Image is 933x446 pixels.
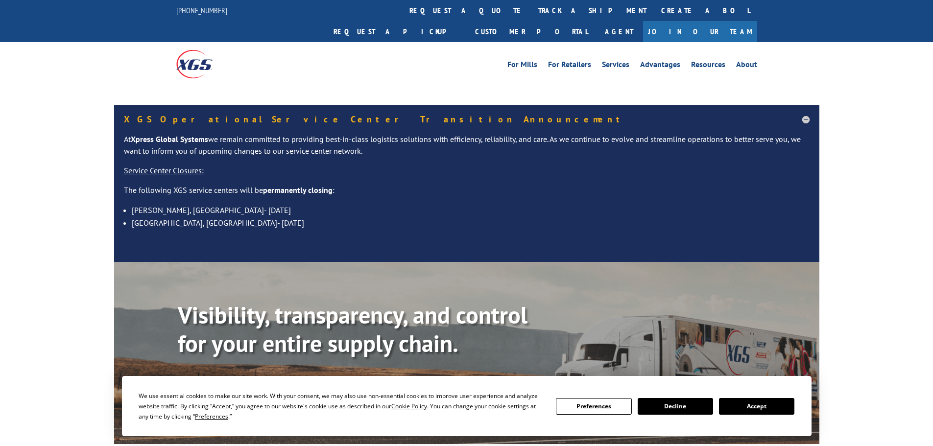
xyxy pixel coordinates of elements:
[602,61,629,71] a: Services
[391,402,427,410] span: Cookie Policy
[719,398,794,415] button: Accept
[124,165,204,175] u: Service Center Closures:
[124,185,810,204] p: The following XGS service centers will be :
[124,115,810,124] h5: XGS Operational Service Center Transition Announcement
[691,61,725,71] a: Resources
[548,61,591,71] a: For Retailers
[507,61,537,71] a: For Mills
[736,61,757,71] a: About
[131,134,208,144] strong: Xpress Global Systems
[178,300,527,358] b: Visibility, transparency, and control for your entire supply chain.
[139,391,544,422] div: We use essential cookies to make our site work. With your consent, we may also use non-essential ...
[640,61,680,71] a: Advantages
[132,216,810,229] li: [GEOGRAPHIC_DATA], [GEOGRAPHIC_DATA]- [DATE]
[595,21,643,42] a: Agent
[638,398,713,415] button: Decline
[326,21,468,42] a: Request a pickup
[176,5,227,15] a: [PHONE_NUMBER]
[195,412,228,421] span: Preferences
[263,185,333,195] strong: permanently closing
[132,204,810,216] li: [PERSON_NAME], [GEOGRAPHIC_DATA]- [DATE]
[124,134,810,165] p: At we remain committed to providing best-in-class logistics solutions with efficiency, reliabilit...
[468,21,595,42] a: Customer Portal
[122,376,812,436] div: Cookie Consent Prompt
[643,21,757,42] a: Join Our Team
[556,398,631,415] button: Preferences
